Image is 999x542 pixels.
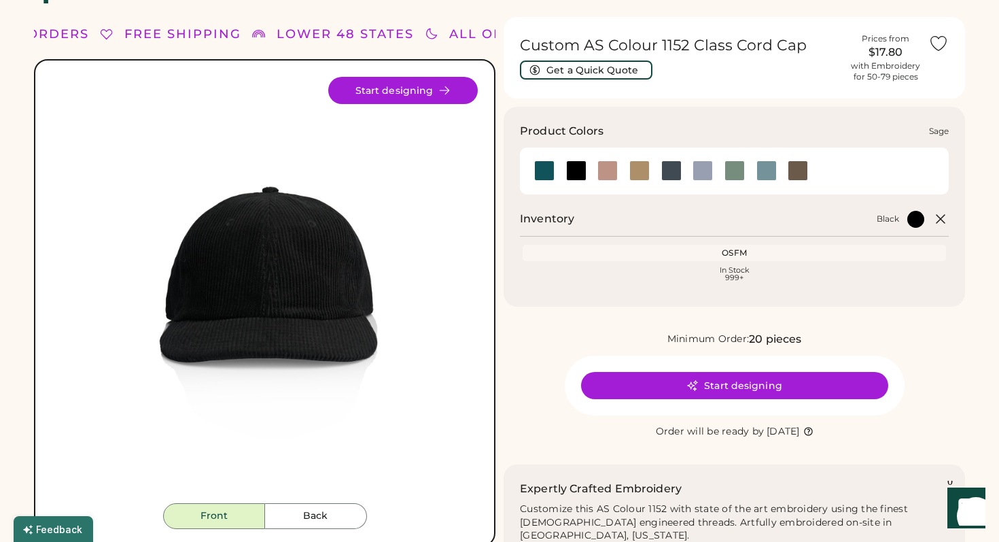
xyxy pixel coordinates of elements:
[449,25,544,44] div: ALL ORDERS
[656,425,765,439] div: Order will be ready by
[265,503,367,529] button: Back
[163,503,265,529] button: Front
[581,372,888,399] button: Start designing
[52,77,478,503] img: 1152 - Black Front Image
[277,25,414,44] div: LOWER 48 STATES
[124,25,241,44] div: FREE SHIPPING
[749,331,801,348] div: 20 pieces
[520,61,652,80] button: Get a Quick Quote
[862,33,909,44] div: Prices from
[520,123,603,139] h3: Product Colors
[851,44,920,61] div: $17.80
[851,61,920,82] div: with Embroidery for 50-79 pieces
[328,77,478,104] button: Start designing
[525,267,943,282] div: In Stock 999+
[525,248,943,258] div: OSFM
[520,481,682,497] h2: Expertly Crafted Embroidery
[520,211,574,227] h2: Inventory
[52,77,478,503] div: 1152 Style Image
[934,481,993,539] iframe: Front Chat
[877,214,899,224] div: Black
[929,126,949,137] div: Sage
[767,425,800,439] div: [DATE]
[520,36,843,55] h1: Custom AS Colour 1152 Class Cord Cap
[667,333,750,346] div: Minimum Order:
